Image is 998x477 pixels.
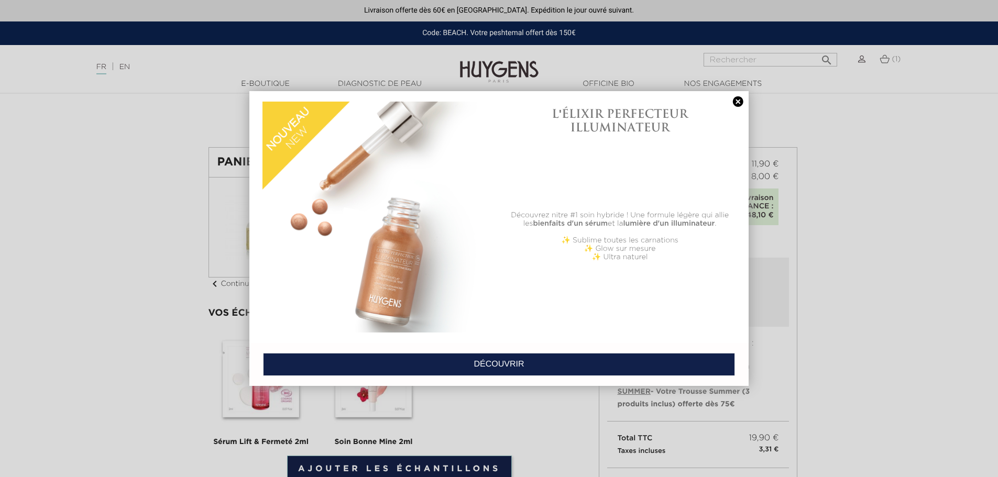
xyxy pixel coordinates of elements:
p: ✨ Glow sur mesure [505,245,736,253]
a: DÉCOUVRIR [263,353,735,376]
b: bienfaits d'un sérum [533,220,608,227]
b: lumière d'un illuminateur [623,220,715,227]
p: ✨ Sublime toutes les carnations [505,236,736,245]
p: Découvrez nitre #1 soin hybride ! Une formule légère qui allie les et la . [505,211,736,228]
p: ✨ Ultra naturel [505,253,736,261]
h1: L'ÉLIXIR PERFECTEUR ILLUMINATEUR [505,107,736,135]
